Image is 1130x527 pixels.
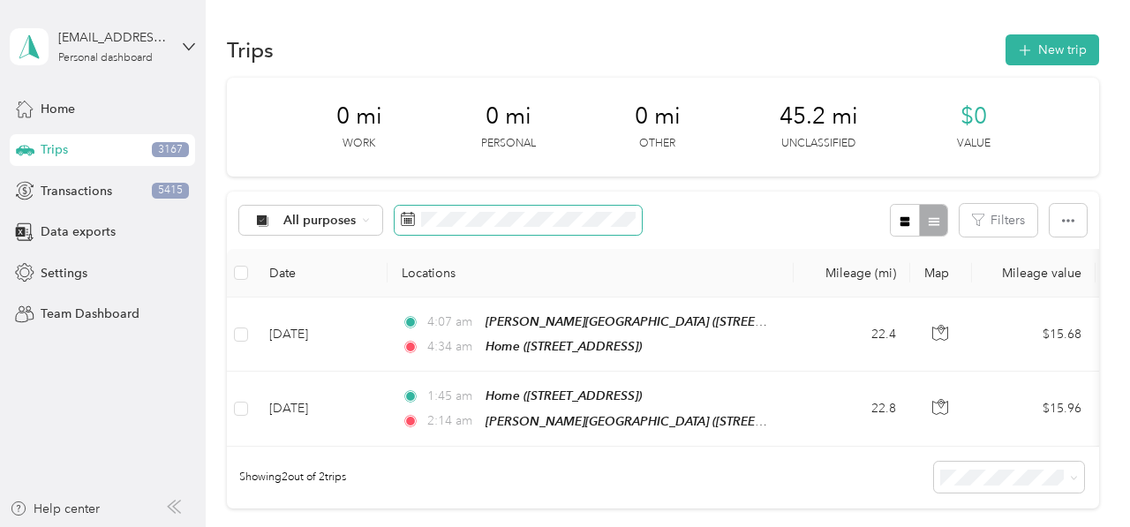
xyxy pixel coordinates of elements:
[388,249,794,297] th: Locations
[152,183,189,199] span: 5415
[1031,428,1130,527] iframe: Everlance-gr Chat Button Frame
[1006,34,1099,65] button: New trip
[794,372,910,446] td: 22.8
[781,136,855,152] p: Unclassified
[486,414,831,429] span: [PERSON_NAME][GEOGRAPHIC_DATA] ([STREET_ADDRESS])
[794,297,910,372] td: 22.4
[486,388,642,403] span: Home ([STREET_ADDRESS])
[957,136,991,152] p: Value
[960,102,987,131] span: $0
[227,41,274,59] h1: Trips
[255,249,388,297] th: Date
[635,102,681,131] span: 0 mi
[10,500,100,518] button: Help center
[486,339,642,353] span: Home ([STREET_ADDRESS])
[427,312,478,332] span: 4:07 am
[41,222,116,241] span: Data exports
[41,305,139,323] span: Team Dashboard
[283,215,357,227] span: All purposes
[58,28,169,47] div: [EMAIL_ADDRESS][DOMAIN_NAME]
[255,372,388,446] td: [DATE]
[972,249,1096,297] th: Mileage value
[58,53,153,64] div: Personal dashboard
[227,470,346,486] span: Showing 2 out of 2 trips
[910,249,972,297] th: Map
[780,102,858,131] span: 45.2 mi
[41,140,68,159] span: Trips
[794,249,910,297] th: Mileage (mi)
[427,411,478,431] span: 2:14 am
[343,136,375,152] p: Work
[960,204,1037,237] button: Filters
[41,100,75,118] span: Home
[639,136,675,152] p: Other
[427,337,478,357] span: 4:34 am
[152,142,189,158] span: 3167
[336,102,382,131] span: 0 mi
[486,102,531,131] span: 0 mi
[427,387,478,406] span: 1:45 am
[481,136,536,152] p: Personal
[41,264,87,282] span: Settings
[972,372,1096,446] td: $15.96
[41,182,112,200] span: Transactions
[972,297,1096,372] td: $15.68
[486,314,831,329] span: [PERSON_NAME][GEOGRAPHIC_DATA] ([STREET_ADDRESS])
[255,297,388,372] td: [DATE]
